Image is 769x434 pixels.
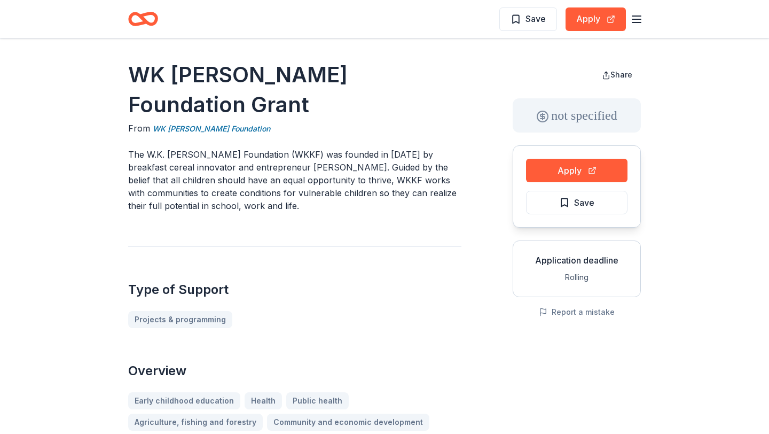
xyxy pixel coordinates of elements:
[522,254,632,267] div: Application deadline
[499,7,557,31] button: Save
[526,159,627,182] button: Apply
[593,64,641,86] button: Share
[128,362,461,379] h2: Overview
[128,148,461,212] p: The W.K. [PERSON_NAME] Foundation (WKKF) was founded in [DATE] by breakfast cereal innovator and ...
[574,196,594,210] span: Save
[513,98,641,133] div: not specified
[525,12,546,26] span: Save
[128,122,461,135] div: From
[566,7,626,31] button: Apply
[522,271,632,284] div: Rolling
[128,6,158,32] a: Home
[128,60,461,120] h1: WK [PERSON_NAME] Foundation Grant
[526,191,627,214] button: Save
[610,70,632,79] span: Share
[539,306,615,319] button: Report a mistake
[128,281,461,298] h2: Type of Support
[153,122,270,135] a: WK [PERSON_NAME] Foundation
